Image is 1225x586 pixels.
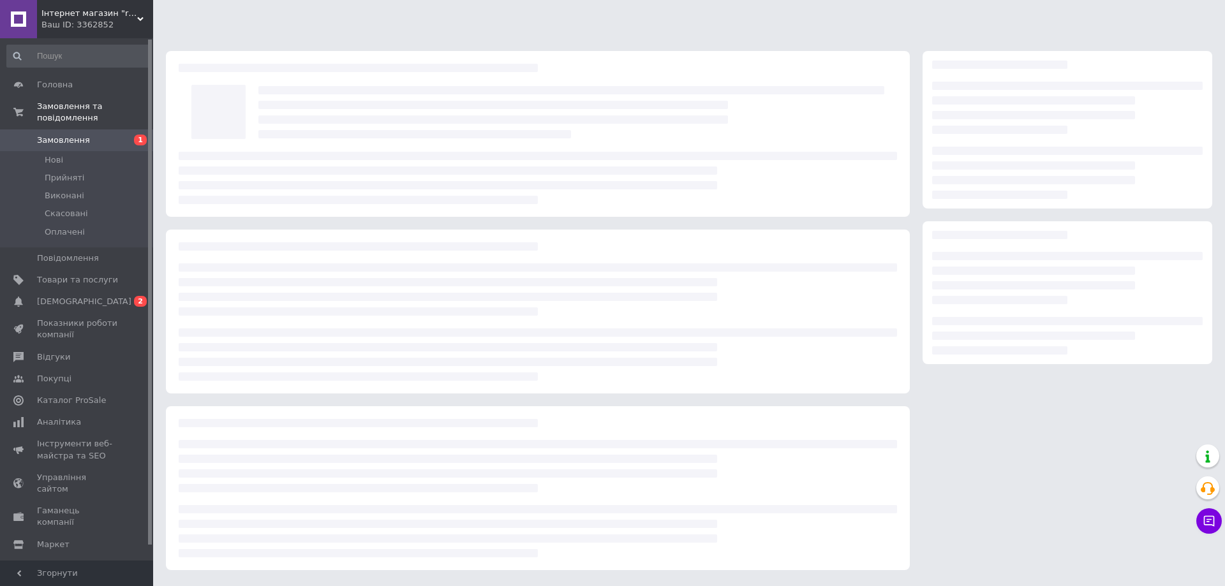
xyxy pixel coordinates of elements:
[37,438,118,461] span: Інструменти веб-майстра та SEO
[37,79,73,91] span: Головна
[45,208,88,219] span: Скасовані
[37,351,70,363] span: Відгуки
[37,318,118,341] span: Показники роботи компанії
[45,172,84,184] span: Прийняті
[37,101,153,124] span: Замовлення та повідомлення
[37,539,70,550] span: Маркет
[134,135,147,145] span: 1
[41,8,137,19] span: Інтернет магазин "ruchnyy_instrument_ua"
[37,274,118,286] span: Товари та послуги
[37,395,106,406] span: Каталог ProSale
[6,45,151,68] input: Пошук
[37,373,71,385] span: Покупці
[45,154,63,166] span: Нові
[134,296,147,307] span: 2
[37,296,131,307] span: [DEMOGRAPHIC_DATA]
[37,253,99,264] span: Повідомлення
[41,19,153,31] div: Ваш ID: 3362852
[37,472,118,495] span: Управління сайтом
[37,416,81,428] span: Аналітика
[1196,508,1222,534] button: Чат з покупцем
[37,505,118,528] span: Гаманець компанії
[37,135,90,146] span: Замовлення
[45,226,85,238] span: Оплачені
[45,190,84,201] span: Виконані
